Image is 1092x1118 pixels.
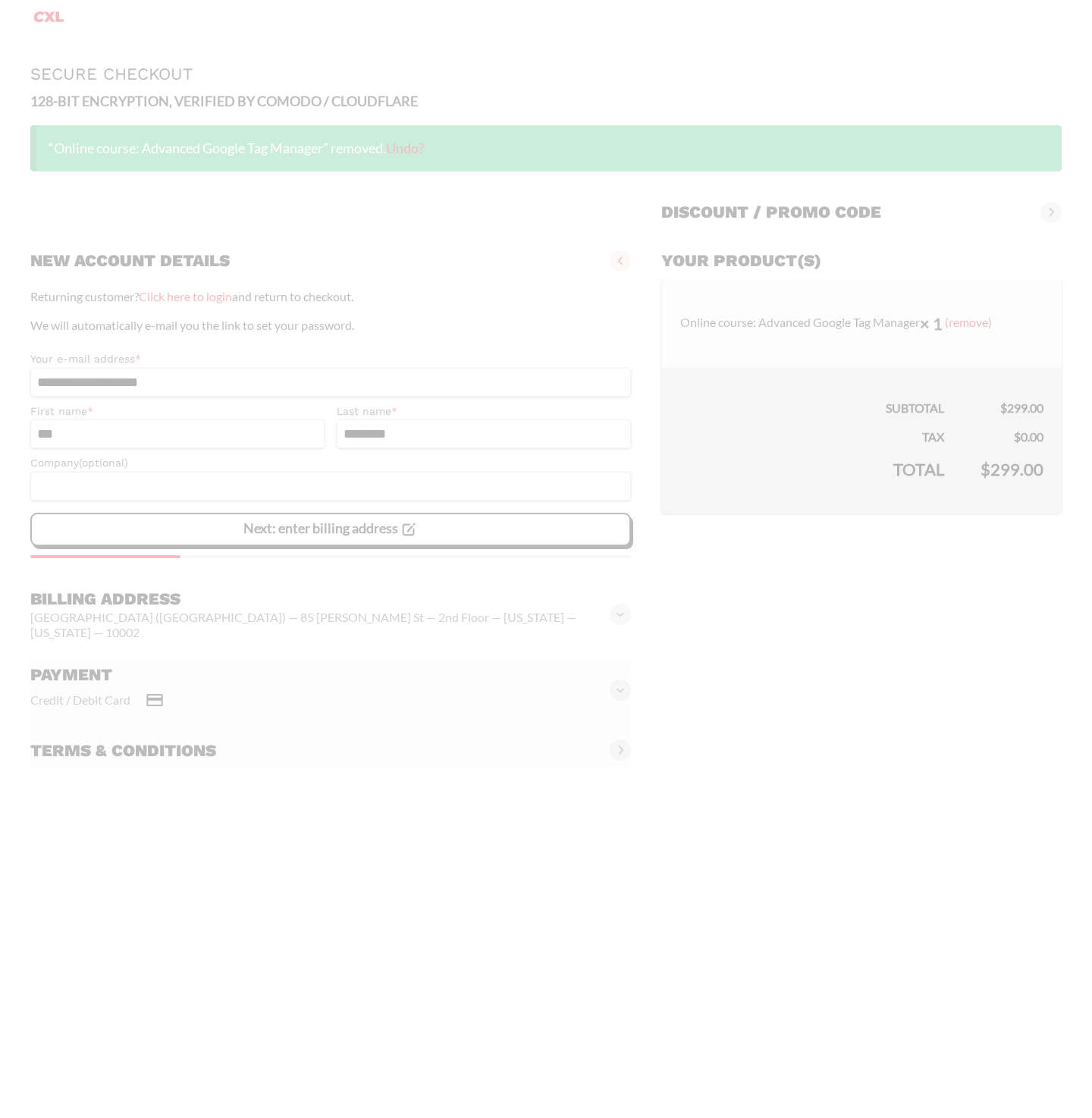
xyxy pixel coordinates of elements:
label: Last name [337,403,631,420]
div: “Online course: Advanced Google Tag Manager” removed. [30,125,1062,171]
h1: Secure Checkout [30,64,1062,83]
p: Returning customer? and return to checkout. [30,287,631,306]
vaadin-horizontal-layout: [GEOGRAPHIC_DATA] ([GEOGRAPHIC_DATA]) — 85 [PERSON_NAME] St — 2nd Floor — [US_STATE] — [US_STATE]... [30,610,613,640]
a: Undo? [386,140,424,156]
span: (optional) [79,457,128,469]
p: We will automatically e-mail you the link to set your password. [30,316,631,335]
label: First name [30,403,325,420]
h3: New account details [30,250,230,272]
label: Company [30,454,631,472]
vaadin-button: Next: enter billing address [30,513,631,546]
strong: 128-BIT ENCRYPTION, VERIFIED BY COMODO / CLOUDFLARE [30,93,418,109]
a: Click here to login [139,289,232,303]
label: Your e-mail address [30,350,631,368]
h3: Discount / promo code [661,202,881,223]
h3: Billing address [30,589,613,610]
